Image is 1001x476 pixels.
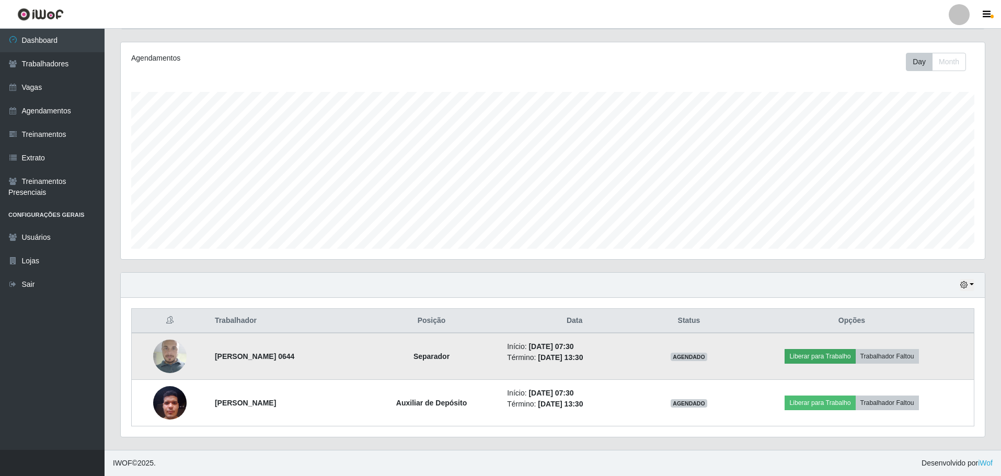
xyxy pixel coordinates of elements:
strong: Auxiliar de Depósito [396,399,467,407]
span: IWOF [113,459,132,467]
button: Liberar para Trabalho [785,396,855,410]
img: 1740566003126.jpeg [153,380,187,425]
time: [DATE] 07:30 [528,389,573,397]
time: [DATE] 13:30 [538,353,583,362]
li: Início: [507,341,642,352]
div: Agendamentos [131,53,474,64]
button: Month [932,53,966,71]
button: Day [906,53,933,71]
span: © 2025 . [113,458,156,469]
button: Trabalhador Faltou [856,349,919,364]
span: AGENDADO [671,399,707,408]
li: Término: [507,352,642,363]
li: Término: [507,399,642,410]
th: Trabalhador [209,309,362,333]
button: Trabalhador Faltou [856,396,919,410]
th: Opções [730,309,974,333]
a: iWof [978,459,993,467]
img: CoreUI Logo [17,8,64,21]
div: First group [906,53,966,71]
li: Início: [507,388,642,399]
strong: [PERSON_NAME] [215,399,276,407]
th: Status [648,309,730,333]
span: Desenvolvido por [922,458,993,469]
th: Data [501,309,648,333]
th: Posição [362,309,501,333]
img: 1743423674291.jpeg [153,327,187,386]
time: [DATE] 07:30 [528,342,573,351]
span: AGENDADO [671,353,707,361]
strong: Separador [413,352,450,361]
time: [DATE] 13:30 [538,400,583,408]
button: Liberar para Trabalho [785,349,855,364]
div: Toolbar with button groups [906,53,974,71]
strong: [PERSON_NAME] 0644 [215,352,295,361]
